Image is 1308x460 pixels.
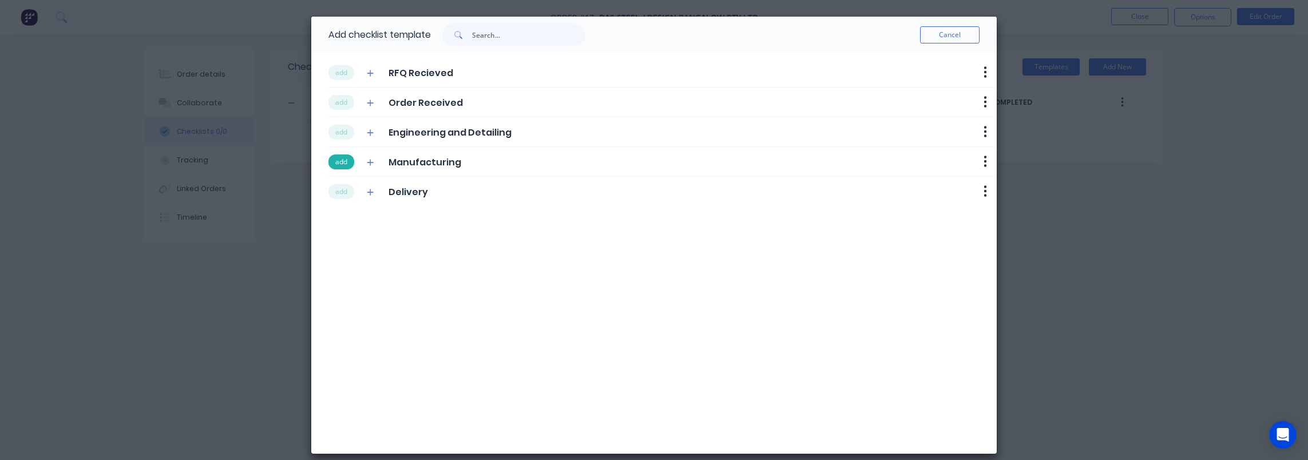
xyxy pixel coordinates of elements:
span: Order Received [389,96,463,110]
span: Engineering and Detailing [389,126,512,140]
span: RFQ Recieved [389,66,453,80]
input: Search... [472,23,585,46]
button: Cancel [920,26,980,43]
button: add [328,125,354,140]
button: add [328,184,354,199]
button: add [328,154,354,169]
button: add [328,95,354,110]
span: Manufacturing [389,156,461,169]
div: Add checklist template [328,17,431,53]
button: add [328,65,354,80]
span: Delivery [389,185,428,199]
div: Open Intercom Messenger [1269,421,1297,449]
